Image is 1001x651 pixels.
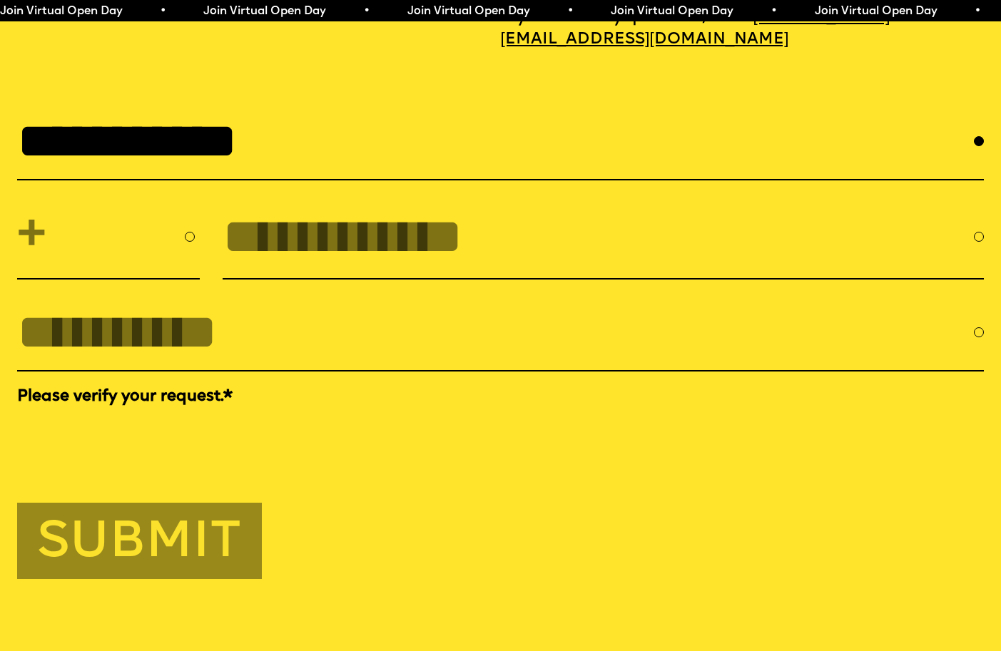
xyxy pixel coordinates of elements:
span: • [566,6,572,17]
span: • [159,6,166,17]
span: • [362,6,369,17]
span: • [770,6,776,17]
a: [PERSON_NAME][EMAIL_ADDRESS][DOMAIN_NAME] [501,2,890,54]
label: Please verify your request. [17,386,983,409]
iframe: reCAPTCHA [17,412,234,468]
span: • [973,6,980,17]
button: Submit [17,503,262,579]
